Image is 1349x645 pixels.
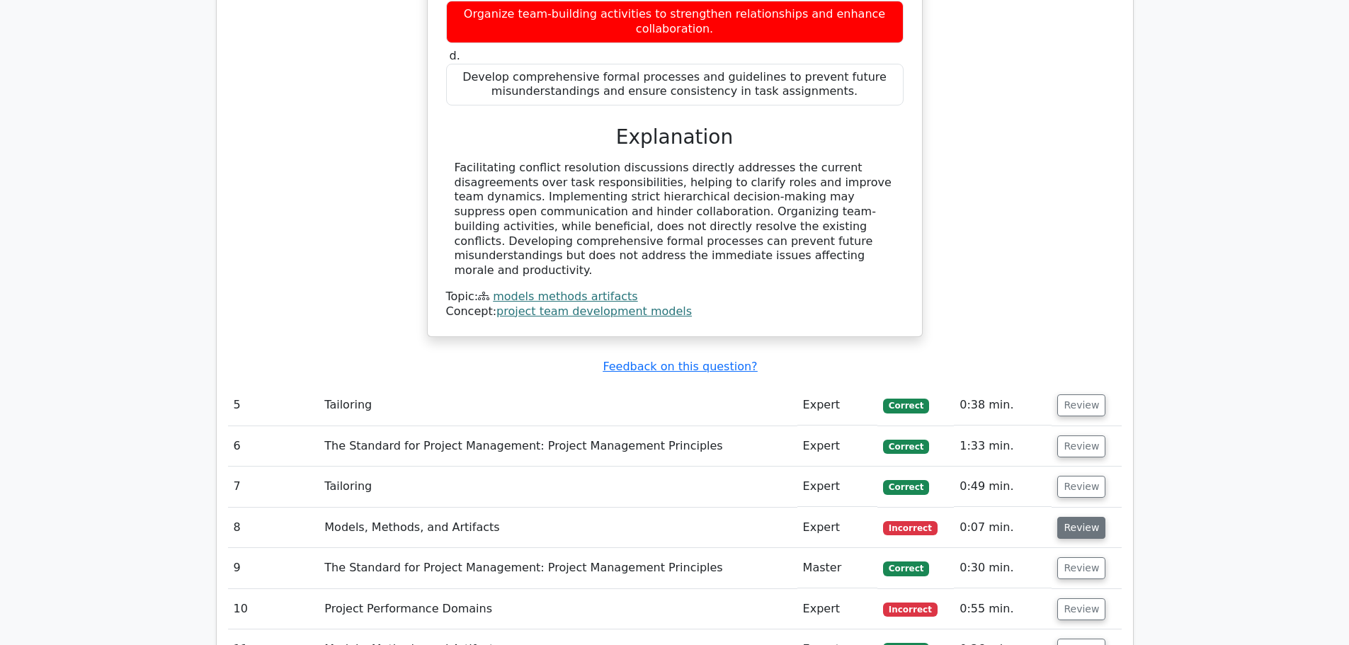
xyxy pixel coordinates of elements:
td: 0:07 min. [954,508,1052,548]
button: Review [1057,476,1105,498]
td: Expert [797,467,877,507]
td: Models, Methods, and Artifacts [319,508,797,548]
button: Review [1057,517,1105,539]
span: Correct [883,440,929,454]
td: 7 [228,467,319,507]
span: Incorrect [883,521,938,535]
button: Review [1057,394,1105,416]
h3: Explanation [455,125,895,149]
td: Expert [797,508,877,548]
button: Review [1057,598,1105,620]
td: 8 [228,508,319,548]
button: Review [1057,435,1105,457]
td: 0:49 min. [954,467,1052,507]
td: Expert [797,589,877,629]
a: project team development models [496,304,692,318]
td: 9 [228,548,319,588]
a: Feedback on this question? [603,360,757,373]
div: Concept: [446,304,904,319]
span: Correct [883,399,929,413]
span: d. [450,49,460,62]
td: 6 [228,426,319,467]
td: 0:30 min. [954,548,1052,588]
td: 0:55 min. [954,589,1052,629]
td: Project Performance Domains [319,589,797,629]
span: Incorrect [883,603,938,617]
div: Facilitating conflict resolution discussions directly addresses the current disagreements over ta... [455,161,895,278]
span: Correct [883,561,929,576]
td: Master [797,548,877,588]
td: Tailoring [319,385,797,426]
td: The Standard for Project Management: Project Management Principles [319,426,797,467]
td: 0:38 min. [954,385,1052,426]
div: Organize team-building activities to strengthen relationships and enhance collaboration. [446,1,904,43]
td: The Standard for Project Management: Project Management Principles [319,548,797,588]
td: Expert [797,426,877,467]
div: Topic: [446,290,904,304]
td: Tailoring [319,467,797,507]
td: 10 [228,589,319,629]
a: models methods artifacts [493,290,637,303]
div: Develop comprehensive formal processes and guidelines to prevent future misunderstandings and ens... [446,64,904,106]
td: Expert [797,385,877,426]
button: Review [1057,557,1105,579]
td: 5 [228,385,319,426]
td: 1:33 min. [954,426,1052,467]
span: Correct [883,480,929,494]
